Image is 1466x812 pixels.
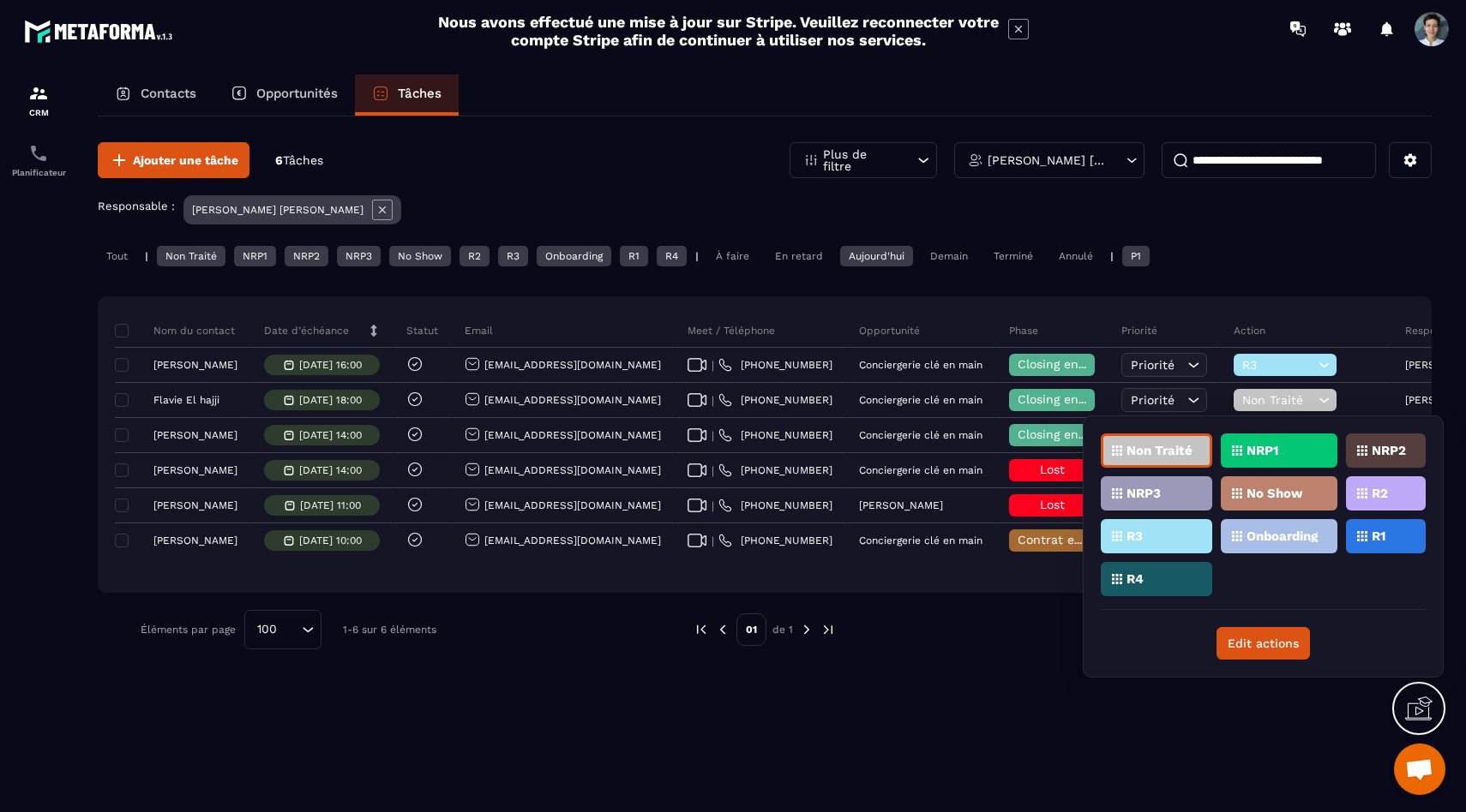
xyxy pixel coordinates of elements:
p: [PERSON_NAME] [153,534,237,546]
p: No Show [1247,487,1303,499]
span: | [712,359,714,372]
p: R4 [1127,573,1144,585]
p: [DATE] 10:00 [299,534,362,546]
p: Opportunité [859,324,920,337]
input: Search for option [283,620,297,639]
span: Priorité [1131,358,1175,372]
div: Ouvrir le chat [1394,743,1445,795]
div: Onboarding [537,246,611,266]
p: Conciergerie clé en main [859,464,982,476]
span: Lost [1040,463,1065,476]
span: | [712,394,714,407]
span: Closing en cours [1018,427,1115,441]
p: Date d’échéance [264,324,349,337]
p: | [695,250,699,262]
img: prev [694,622,709,637]
div: NRP1 [234,246,276,266]
span: Closing en cours [1018,392,1115,406]
p: R1 [1372,530,1385,542]
p: CRM [4,108,73,117]
p: 6 [275,152,323,169]
p: [DATE] 14:00 [299,464,362,476]
div: No Show [389,246,451,266]
p: Action [1234,324,1265,337]
p: [DATE] 18:00 [299,394,362,406]
span: | [712,429,714,442]
p: NRP1 [1247,445,1278,457]
div: P1 [1122,246,1150,266]
p: [PERSON_NAME] [PERSON_NAME] [988,154,1107,166]
p: 1-6 sur 6 éléments [343,624,436,636]
div: R1 [620,246,648,266]
a: [PHONE_NUMBER] [718,393,832,407]
span: Closing en cours [1018,357,1115,371]
a: [PHONE_NUMBER] [718,499,832,512]
p: R2 [1372,487,1388,499]
span: | [712,499,714,512]
img: next [820,622,836,637]
p: [DATE] 14:00 [299,429,362,441]
p: NRP2 [1372,445,1406,457]
a: formationformationCRM [4,70,73,130]
a: Contacts [98,75,213,116]
p: Planificateur [4,168,73,177]
p: Responsable : [98,200,175,212]
p: 01 [736,613,766,646]
img: next [799,622,814,637]
div: Annulé [1050,246,1102,266]
p: NRP3 [1127,487,1161,499]
div: Aujourd'hui [840,246,913,266]
span: R3 [1242,358,1314,372]
img: prev [715,622,730,637]
div: R3 [498,246,528,266]
p: [PERSON_NAME] [859,499,943,511]
span: Contrat envoyé [1018,533,1108,546]
p: [PERSON_NAME] [153,499,237,511]
div: À faire [707,246,758,266]
p: R3 [1127,530,1143,542]
p: Email [465,324,493,337]
a: [PHONE_NUMBER] [718,358,832,372]
p: Onboarding [1247,530,1318,542]
div: R4 [657,246,687,266]
a: [PHONE_NUMBER] [718,428,832,442]
span: | [712,464,714,477]
p: Conciergerie clé en main [859,394,982,406]
span: Tâches [283,153,323,167]
a: [PHONE_NUMBER] [718,534,832,547]
button: Edit actions [1217,627,1310,660]
p: Meet / Téléphone [688,324,775,337]
img: scheduler [28,143,49,164]
div: Search for option [244,610,321,649]
p: | [145,250,148,262]
div: Non Traité [157,246,225,266]
h2: Nous avons effectué une mise à jour sur Stripe. Veuillez reconnecter votre compte Stripe afin de ... [437,13,1000,49]
p: Conciergerie clé en main [859,359,982,371]
p: Conciergerie clé en main [859,429,982,441]
img: logo [24,15,178,47]
p: [PERSON_NAME] [PERSON_NAME] [192,204,363,216]
p: [DATE] 16:00 [299,359,362,371]
p: Nom du contact [119,324,235,337]
a: Tâches [355,75,459,116]
p: Opportunités [256,86,338,101]
span: Lost [1040,498,1065,511]
p: Éléments par page [141,624,236,636]
a: [PHONE_NUMBER] [718,463,832,477]
p: Statut [406,324,438,337]
a: schedulerschedulerPlanificateur [4,130,73,190]
p: [DATE] 11:00 [300,499,361,511]
p: | [1110,250,1114,262]
div: Terminé [985,246,1042,266]
p: de 1 [772,623,793,636]
span: Non Traité [1242,393,1314,407]
img: formation [28,83,49,104]
p: [PERSON_NAME] [153,464,237,476]
div: R2 [460,246,490,266]
p: Contacts [141,86,196,101]
p: Phase [1009,324,1038,337]
p: Tâches [398,86,442,101]
div: NRP3 [337,246,381,266]
a: Opportunités [213,75,355,116]
p: [PERSON_NAME] [153,429,237,441]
